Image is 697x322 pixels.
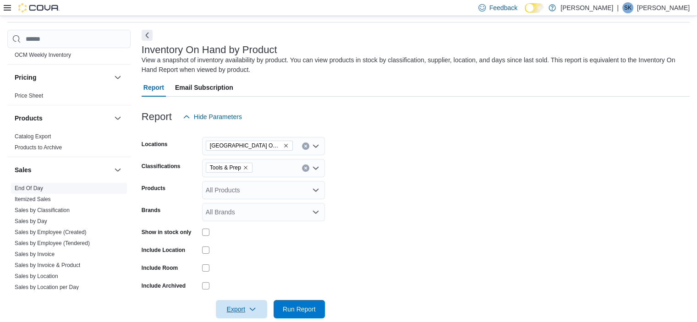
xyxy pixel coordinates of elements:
[142,282,186,289] label: Include Archived
[283,143,289,148] button: Remove Fort York Outpost from selection in this group
[142,163,181,170] label: Classifications
[15,185,43,191] a: End Of Day
[15,92,43,99] span: Price Sheet
[15,73,110,82] button: Pricing
[194,112,242,121] span: Hide Parameters
[15,165,32,175] h3: Sales
[142,264,178,272] label: Include Room
[112,164,123,175] button: Sales
[274,300,325,318] button: Run Report
[142,111,172,122] h3: Report
[15,73,36,82] h3: Pricing
[7,90,131,105] div: Pricing
[312,164,319,172] button: Open list of options
[15,114,110,123] button: Products
[143,78,164,97] span: Report
[243,165,248,170] button: Remove Tools & Prep from selection in this group
[622,2,633,13] div: Sam Kochany
[15,251,55,257] a: Sales by Invoice
[206,141,293,151] span: Fort York Outpost
[15,196,51,202] a: Itemized Sales
[283,305,316,314] span: Run Report
[15,52,71,58] a: OCM Weekly Inventory
[15,218,47,224] a: Sales by Day
[312,208,319,216] button: Open list of options
[210,141,281,150] span: [GEOGRAPHIC_DATA] Outpost
[312,186,319,194] button: Open list of options
[15,207,70,213] a: Sales by Classification
[15,262,80,268] a: Sales by Invoice & Product
[15,51,71,59] span: OCM Weekly Inventory
[112,72,123,83] button: Pricing
[15,144,62,151] a: Products to Archive
[302,164,309,172] button: Clear input
[142,141,168,148] label: Locations
[206,163,252,173] span: Tools & Prep
[525,3,544,13] input: Dark Mode
[15,240,90,246] a: Sales by Employee (Tendered)
[175,78,233,97] span: Email Subscription
[15,273,58,279] a: Sales by Location
[617,2,619,13] p: |
[142,185,165,192] label: Products
[142,207,160,214] label: Brands
[489,3,517,12] span: Feedback
[624,2,631,13] span: SK
[142,246,185,254] label: Include Location
[15,165,110,175] button: Sales
[221,300,262,318] span: Export
[142,55,685,75] div: View a snapshot of inventory availability by product. You can view products in stock by classific...
[15,284,79,290] a: Sales by Location per Day
[312,142,319,150] button: Open list of options
[637,2,690,13] p: [PERSON_NAME]
[7,131,131,157] div: Products
[210,163,241,172] span: Tools & Prep
[142,44,277,55] h3: Inventory On Hand by Product
[179,108,246,126] button: Hide Parameters
[302,142,309,150] button: Clear input
[15,133,51,140] a: Catalog Export
[18,3,60,12] img: Cova
[142,229,192,236] label: Show in stock only
[216,300,267,318] button: Export
[15,229,87,235] a: Sales by Employee (Created)
[7,49,131,64] div: OCM
[112,113,123,124] button: Products
[15,93,43,99] a: Price Sheet
[560,2,613,13] p: [PERSON_NAME]
[142,30,153,41] button: Next
[15,114,43,123] h3: Products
